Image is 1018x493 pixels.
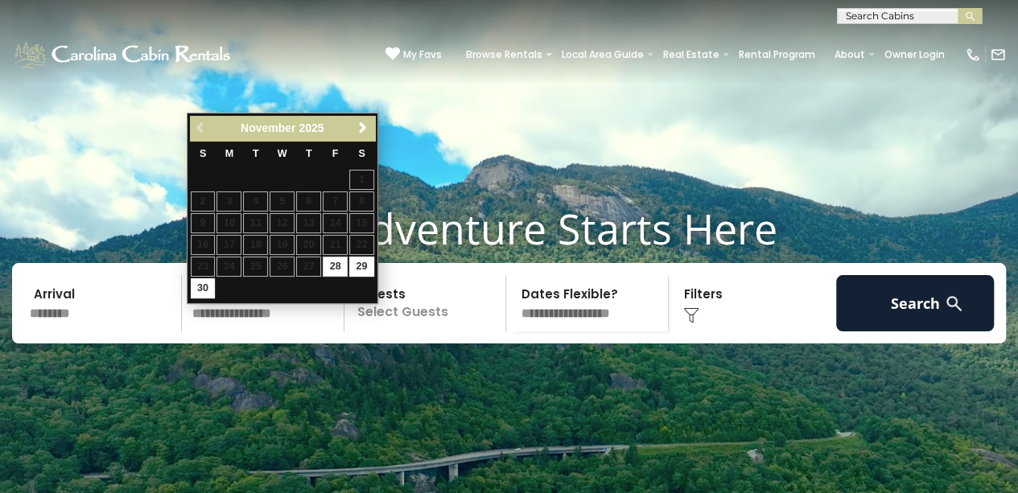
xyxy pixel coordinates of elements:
[836,275,994,331] button: Search
[191,278,216,298] a: 30
[225,148,234,159] span: Monday
[200,148,206,159] span: Sunday
[12,203,1006,253] h1: Your Adventure Starts Here
[683,307,699,323] img: filter--v1.png
[385,47,442,63] a: My Favs
[357,121,369,134] span: Next
[731,43,823,66] a: Rental Program
[278,148,287,159] span: Wednesday
[332,148,339,159] span: Friday
[990,47,1006,63] img: mail-regular-white.png
[349,257,374,277] a: 29
[965,47,981,63] img: phone-regular-white.png
[655,43,727,66] a: Real Estate
[241,121,295,134] span: November
[358,148,365,159] span: Saturday
[299,121,324,134] span: 2025
[403,47,442,62] span: My Favs
[876,43,953,66] a: Owner Login
[306,148,312,159] span: Thursday
[323,257,348,277] a: 28
[826,43,873,66] a: About
[253,148,259,159] span: Tuesday
[458,43,550,66] a: Browse Rentals
[554,43,652,66] a: Local Area Guide
[349,275,506,331] p: Select Guests
[353,118,373,138] a: Next
[12,39,235,71] img: White-1-1-2.png
[944,294,964,314] img: search-regular-white.png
